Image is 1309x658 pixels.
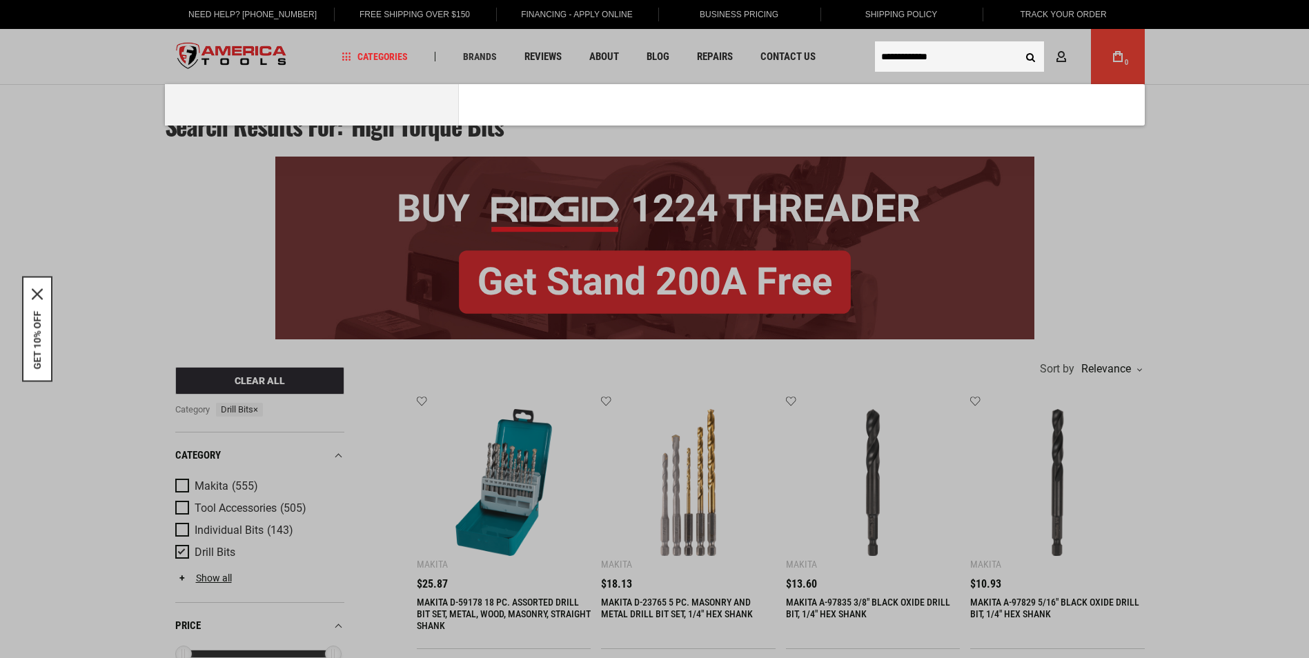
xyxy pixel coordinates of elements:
button: Close [32,289,43,300]
span: Categories [342,52,408,61]
span: Brands [463,52,497,61]
a: Categories [335,48,414,66]
button: Search [1018,43,1044,70]
svg: close icon [32,289,43,300]
button: GET 10% OFF [32,311,43,370]
a: Brands [457,48,503,66]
